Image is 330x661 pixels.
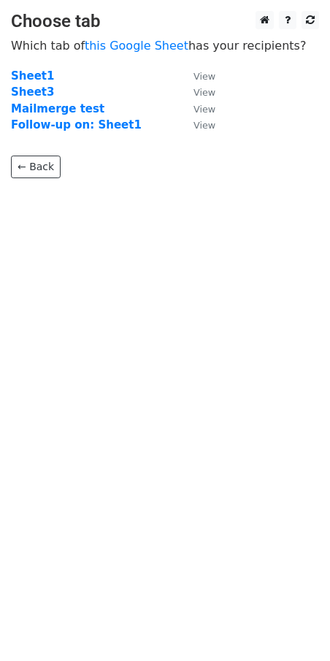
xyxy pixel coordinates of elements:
small: View [193,120,215,131]
a: View [179,85,215,99]
a: Sheet1 [11,69,54,83]
small: View [193,87,215,98]
a: Mailmerge test [11,102,104,115]
a: ← Back [11,156,61,178]
small: View [193,104,215,115]
a: Sheet3 [11,85,54,99]
a: Follow-up on: Sheet1 [11,118,142,131]
a: View [179,118,215,131]
a: this Google Sheet [85,39,188,53]
small: View [193,71,215,82]
p: Which tab of has your recipients? [11,38,319,53]
a: View [179,69,215,83]
h3: Choose tab [11,11,319,32]
a: View [179,102,215,115]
